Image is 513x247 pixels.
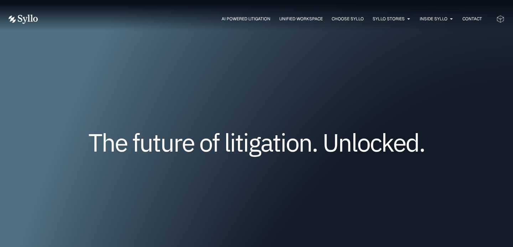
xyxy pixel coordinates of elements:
[420,16,447,22] a: Inside Syllo
[279,16,323,22] a: Unified Workspace
[373,16,405,22] a: Syllo Stories
[52,16,482,22] div: Menu Toggle
[222,16,270,22] a: AI Powered Litigation
[332,16,364,22] a: Choose Syllo
[462,16,482,22] a: Contact
[51,131,462,154] h1: The future of litigation. Unlocked.
[52,16,482,22] nav: Menu
[9,15,38,24] img: Vector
